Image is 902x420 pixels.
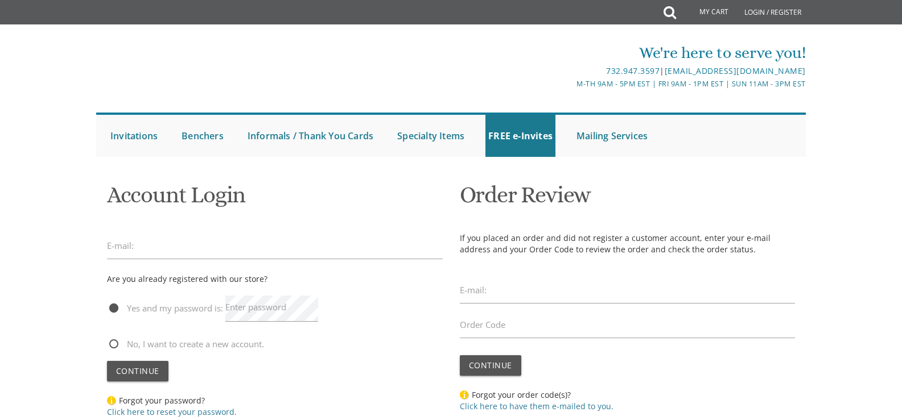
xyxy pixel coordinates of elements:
[460,284,487,296] label: E-mail:
[485,115,555,157] a: FREE e-Invites
[107,272,267,286] div: Are you already registered with our store?
[333,41,806,64] div: We're here to serve you!
[107,395,237,417] span: Forgot your password?
[469,360,512,371] span: Continue
[108,115,160,157] a: Invitations
[107,240,134,252] label: E-mail:
[574,115,650,157] a: Mailing Services
[460,232,796,255] p: If you placed an order and did not register a customer account, enter your e-mail address and you...
[460,389,613,411] span: Forgot your order code(s)?
[460,401,613,411] a: Click here to have them e-mailed to you.
[179,115,226,157] a: Benchers
[107,182,443,216] h1: Account Login
[460,355,521,376] button: Continue
[675,1,736,24] a: My Cart
[460,389,469,400] img: Forgot your order code(s)?
[107,301,223,315] span: Yes and my password is:
[460,182,796,216] h1: Order Review
[107,337,264,351] span: No, I want to create a new account.
[116,365,159,376] span: Continue
[107,361,168,381] button: Continue
[394,115,467,157] a: Specialty Items
[245,115,376,157] a: Informals / Thank You Cards
[225,301,286,313] label: Enter password
[107,406,237,417] a: Click here to reset your password.
[460,319,505,331] label: Order Code
[665,65,806,76] a: [EMAIL_ADDRESS][DOMAIN_NAME]
[107,395,116,405] img: Forgot your password?
[333,78,806,90] div: M-Th 9am - 5pm EST | Fri 9am - 1pm EST | Sun 11am - 3pm EST
[606,65,660,76] a: 732.947.3597
[333,64,806,78] div: |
